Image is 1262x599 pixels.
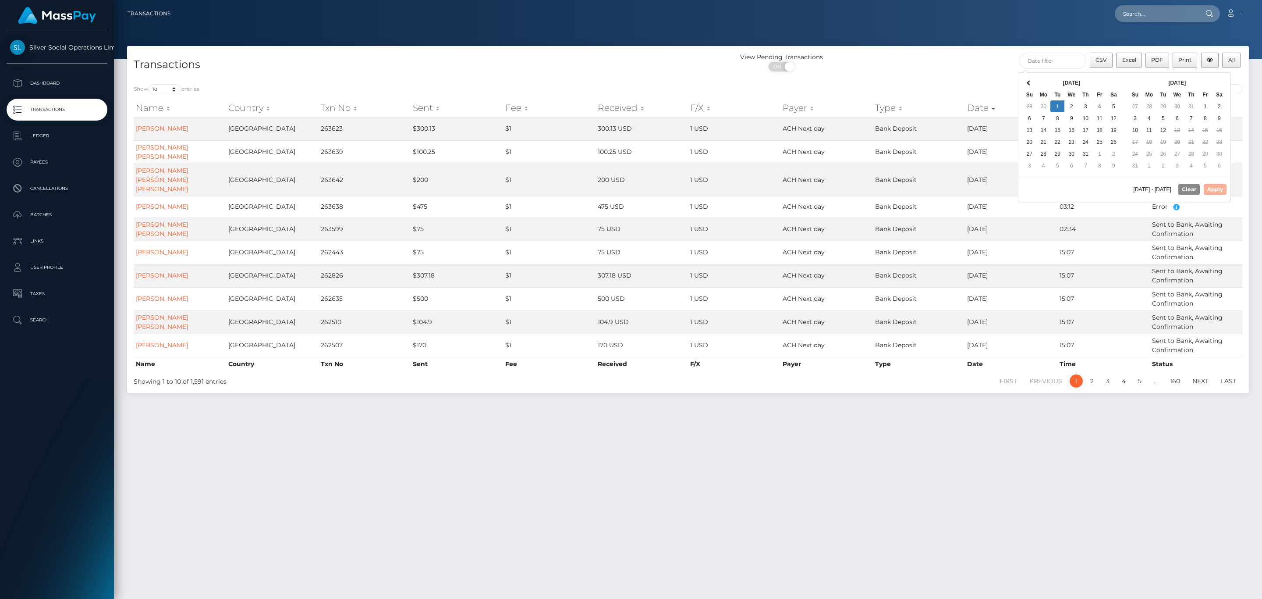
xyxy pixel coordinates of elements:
[1106,89,1120,100] th: Sa
[503,99,596,117] th: Fee: activate to sort column ascending
[7,257,107,278] a: User Profile
[596,164,688,196] td: 200 USD
[226,217,319,241] td: [GEOGRAPHIC_DATA]
[783,271,825,279] span: ACH Next day
[226,99,319,117] th: Country: activate to sort column ascending
[319,164,411,196] td: 263642
[873,357,965,371] th: Type
[136,295,188,303] a: [PERSON_NAME]
[1142,148,1156,160] td: 25
[503,241,596,264] td: $1
[1078,124,1092,136] td: 17
[411,310,503,334] td: $104.9
[873,140,965,164] td: Bank Deposit
[688,357,780,371] th: F/X
[596,117,688,140] td: 300.13 USD
[1036,160,1050,171] td: 4
[1057,287,1150,310] td: 15:07
[873,310,965,334] td: Bank Deposit
[10,156,104,169] p: Payees
[1188,374,1213,388] a: Next
[1117,374,1131,388] a: 4
[1106,136,1120,148] td: 26
[1133,374,1146,388] a: 5
[503,287,596,310] td: $1
[1170,148,1184,160] td: 27
[965,334,1057,357] td: [DATE]
[226,287,319,310] td: [GEOGRAPHIC_DATA]
[1092,100,1106,112] td: 4
[136,248,188,256] a: [PERSON_NAME]
[1085,374,1099,388] a: 2
[1128,100,1142,112] td: 27
[319,117,411,140] td: 263623
[1142,89,1156,100] th: Mo
[873,117,965,140] td: Bank Deposit
[1201,53,1219,68] button: Column visibility
[1128,136,1142,148] td: 17
[873,196,965,217] td: Bank Deposit
[319,241,411,264] td: 262443
[965,164,1057,196] td: [DATE]
[7,43,107,51] span: Silver Social Operations Limited
[1022,136,1036,148] td: 20
[503,217,596,241] td: $1
[1178,184,1200,195] button: Clear
[226,334,319,357] td: [GEOGRAPHIC_DATA]
[1156,124,1170,136] td: 12
[965,241,1057,264] td: [DATE]
[1145,53,1169,68] button: PDF
[7,178,107,200] a: Cancellations
[1150,217,1242,241] td: Sent to Bank, Awaiting Confirmation
[226,140,319,164] td: [GEOGRAPHIC_DATA]
[10,287,104,300] p: Taxes
[1184,160,1198,171] td: 4
[1022,124,1036,136] td: 13
[226,117,319,140] td: [GEOGRAPHIC_DATA]
[596,357,688,371] th: Received
[688,334,780,357] td: 1 USD
[1057,310,1150,334] td: 15:07
[319,310,411,334] td: 262510
[965,117,1057,140] td: [DATE]
[596,140,688,164] td: 100.25 USD
[1198,112,1212,124] td: 8
[1022,100,1036,112] td: 29
[873,217,965,241] td: Bank Deposit
[1092,148,1106,160] td: 1
[1212,148,1226,160] td: 30
[1212,160,1226,171] td: 6
[1142,160,1156,171] td: 1
[1184,100,1198,112] td: 31
[1057,217,1150,241] td: 02:34
[1173,53,1198,68] button: Print
[1150,264,1242,287] td: Sent to Bank, Awaiting Confirmation
[136,203,188,210] a: [PERSON_NAME]
[411,99,503,117] th: Sent: activate to sort column ascending
[136,125,188,132] a: [PERSON_NAME]
[319,140,411,164] td: 263639
[411,334,503,357] td: $170
[1022,112,1036,124] td: 6
[1184,124,1198,136] td: 14
[965,99,1057,117] th: Date: activate to sort column ascending
[136,221,188,238] a: [PERSON_NAME] [PERSON_NAME]
[136,314,188,331] a: [PERSON_NAME] [PERSON_NAME]
[1078,89,1092,100] th: Th
[1170,136,1184,148] td: 20
[1106,160,1120,171] td: 9
[226,164,319,196] td: [GEOGRAPHIC_DATA]
[1106,100,1120,112] td: 5
[1198,89,1212,100] th: Fr
[136,341,188,349] a: [PERSON_NAME]
[596,264,688,287] td: 307.18 USD
[768,62,790,71] span: ON
[1092,112,1106,124] td: 11
[1128,160,1142,171] td: 31
[965,140,1057,164] td: [DATE]
[965,264,1057,287] td: [DATE]
[1198,100,1212,112] td: 1
[1170,160,1184,171] td: 3
[1228,57,1235,63] span: All
[1050,124,1064,136] td: 15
